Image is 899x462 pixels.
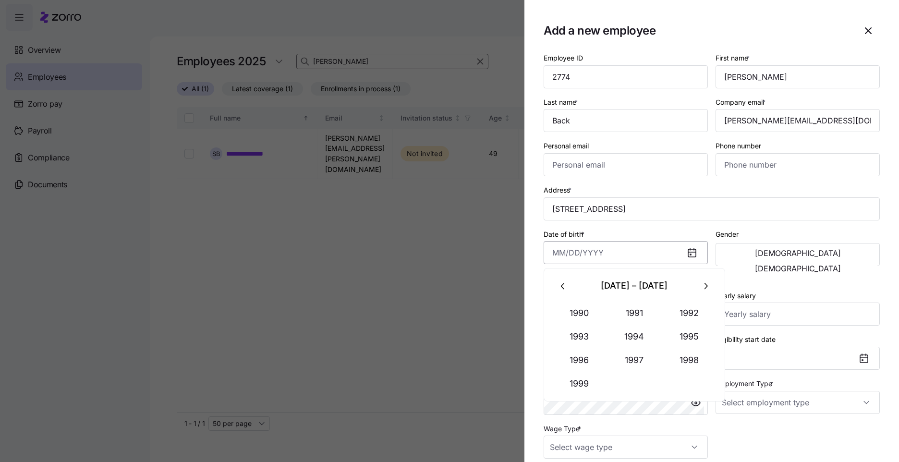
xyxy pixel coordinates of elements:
[544,268,615,278] span: Date of birth is required
[544,97,580,108] label: Last name
[716,109,880,132] input: Company email
[544,424,583,434] label: Wage Type
[544,197,880,220] input: Address
[607,349,662,372] button: 1997
[716,378,776,389] label: Employment Type
[544,23,656,38] h1: Add a new employee
[716,291,756,301] label: Yearly salary
[544,141,589,151] label: Personal email
[716,334,776,345] label: Eligibility start date
[607,302,662,325] button: 1991
[662,349,717,372] button: 1998
[552,372,607,395] button: 1999
[716,391,880,414] input: Select employment type
[544,241,708,264] input: MM/DD/YYYY
[716,97,767,108] label: Company email
[552,325,607,348] button: 1993
[607,325,662,348] button: 1994
[552,302,607,325] button: 1990
[544,436,708,459] input: Select wage type
[716,153,880,176] input: Phone number
[662,325,717,348] button: 1995
[552,349,607,372] button: 1996
[662,302,717,325] button: 1992
[575,274,694,297] div: [DATE] – [DATE]
[716,65,880,88] input: First name
[544,229,586,240] label: Date of birth
[544,185,573,195] label: Address
[544,153,708,176] input: Personal email
[716,303,880,326] input: Yearly salary
[716,141,761,151] label: Phone number
[544,65,708,88] input: Employee ID
[544,53,583,63] label: Employee ID
[544,109,708,132] input: Last name
[755,265,841,272] span: [DEMOGRAPHIC_DATA]
[716,53,752,63] label: First name
[716,229,739,240] label: Gender
[755,249,841,257] span: [DEMOGRAPHIC_DATA]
